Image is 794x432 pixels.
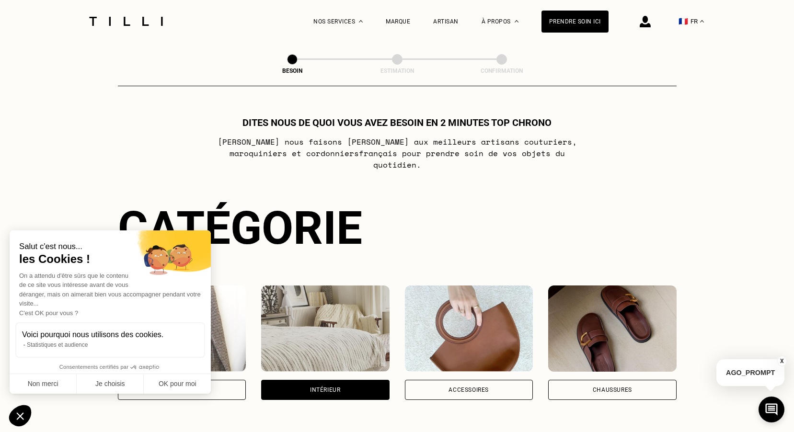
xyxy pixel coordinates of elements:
img: Intérieur [261,285,390,372]
img: menu déroulant [700,20,704,23]
div: Accessoires [449,387,489,393]
img: Logo du service de couturière Tilli [86,17,166,26]
img: Menu déroulant à propos [515,20,518,23]
div: Estimation [349,68,445,74]
a: Artisan [433,18,459,25]
a: Prendre soin ici [541,11,609,33]
div: Besoin [244,68,340,74]
span: 🇫🇷 [679,17,688,26]
div: Catégorie [118,201,677,255]
button: X [777,356,787,366]
p: [PERSON_NAME] nous faisons [PERSON_NAME] aux meilleurs artisans couturiers , maroquiniers et cord... [207,136,587,171]
a: Marque [386,18,410,25]
img: icône connexion [640,16,651,27]
img: Chaussures [548,285,677,372]
div: Confirmation [454,68,550,74]
img: Menu déroulant [359,20,363,23]
p: AGO_PROMPT [716,359,784,386]
img: Accessoires [405,285,533,372]
div: Chaussures [593,387,632,393]
div: Intérieur [310,387,340,393]
h1: Dites nous de quoi vous avez besoin en 2 minutes top chrono [242,117,552,128]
